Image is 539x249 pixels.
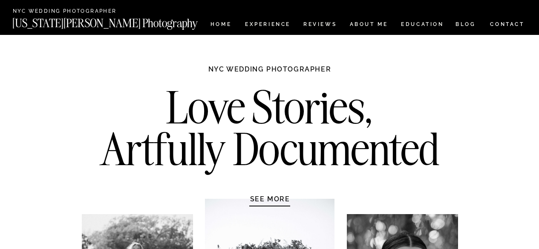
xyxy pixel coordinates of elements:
a: REVIEWS [303,22,335,29]
a: ABOUT ME [349,22,388,29]
a: NYC Wedding Photographer [13,9,141,15]
a: SEE MORE [230,195,311,203]
a: Experience [245,22,290,29]
a: BLOG [455,22,476,29]
h1: NYC WEDDING PHOTOGRAPHER [190,65,350,82]
h2: Love Stories, Artfully Documented [91,86,449,176]
a: [US_STATE][PERSON_NAME] Photography [12,17,226,25]
a: EDUCATION [400,22,445,29]
a: CONTACT [490,20,525,29]
a: HOME [209,22,233,29]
